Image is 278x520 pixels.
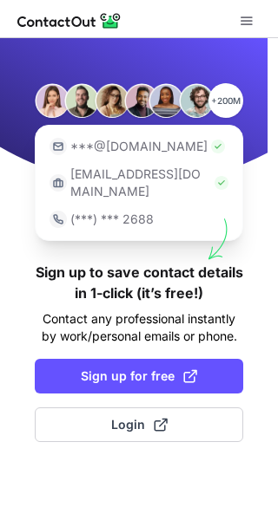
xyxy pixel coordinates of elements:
[50,138,67,155] img: https://contactout.com/extension/app/static/media/login-email-icon.f64bce713bb5cd1896fef81aa7b14a...
[208,83,243,118] p: +200M
[95,83,129,118] img: Person #3
[70,166,211,200] p: [EMAIL_ADDRESS][DOMAIN_NAME]
[35,310,243,345] p: Contact any professional instantly by work/personal emails or phone.
[35,83,69,118] img: Person #1
[17,10,122,31] img: ContactOut v5.3.10
[50,211,67,228] img: https://contactout.com/extension/app/static/media/login-phone-icon.bacfcb865e29de816d437549d7f4cb...
[81,367,197,385] span: Sign up for free
[149,83,183,118] img: Person #5
[35,407,243,442] button: Login
[35,359,243,393] button: Sign up for free
[124,83,159,118] img: Person #4
[50,174,67,192] img: https://contactout.com/extension/app/static/media/login-work-icon.638a5007170bc45168077fde17b29a1...
[179,83,214,118] img: Person #6
[211,140,225,153] img: Check Icon
[70,138,208,155] p: ***@[DOMAIN_NAME]
[111,416,168,433] span: Login
[35,262,243,303] h1: Sign up to save contact details in 1-click (it’s free!)
[64,83,99,118] img: Person #2
[215,176,228,190] img: Check Icon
